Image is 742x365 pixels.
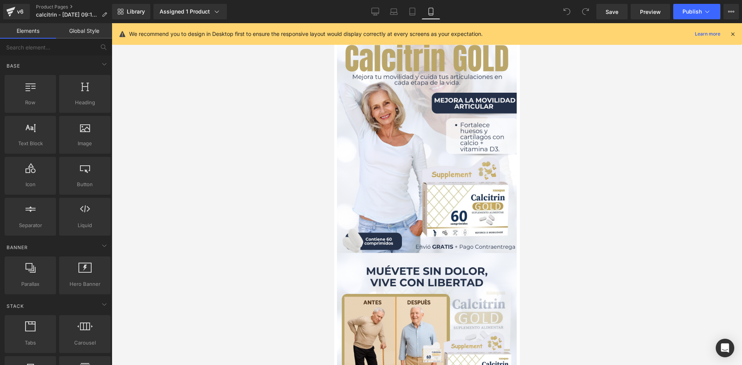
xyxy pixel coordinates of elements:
a: Preview [631,4,670,19]
a: Desktop [366,4,385,19]
div: Open Intercom Messenger [716,339,734,357]
span: Preview [640,8,661,16]
span: Icon [7,180,54,188]
span: calcitrin - [DATE] 09:11:41 [36,12,99,18]
span: Heading [61,98,108,107]
span: Tabs [7,339,54,347]
span: Row [7,98,54,107]
div: Assigned 1 Product [160,8,221,15]
span: Stack [6,302,25,310]
div: v6 [15,7,25,17]
span: Parallax [7,280,54,288]
span: Banner [6,244,29,251]
span: Image [61,139,108,148]
span: Hero Banner [61,280,108,288]
a: Learn more [692,29,723,39]
p: We recommend you to design in Desktop first to ensure the responsive layout would display correct... [129,30,483,38]
span: Text Block [7,139,54,148]
button: Redo [578,4,593,19]
button: More [723,4,739,19]
a: Product Pages [36,4,113,10]
span: Publish [682,8,702,15]
span: Save [606,8,618,16]
span: Base [6,62,21,70]
span: Library [127,8,145,15]
a: New Library [112,4,150,19]
a: Mobile [422,4,440,19]
button: Undo [559,4,575,19]
a: v6 [3,4,30,19]
a: Global Style [56,23,112,39]
span: Separator [7,221,54,229]
button: Publish [673,4,720,19]
span: Button [61,180,108,188]
span: Carousel [61,339,108,347]
span: Liquid [61,221,108,229]
a: Laptop [385,4,403,19]
a: Tablet [403,4,422,19]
